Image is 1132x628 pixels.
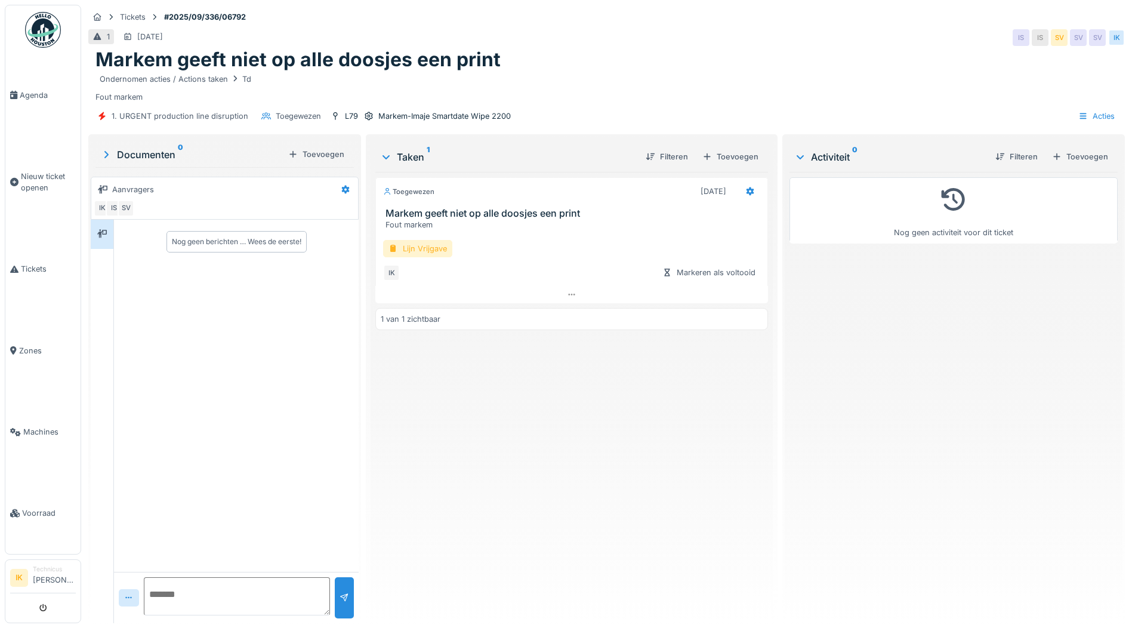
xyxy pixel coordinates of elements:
[701,186,726,197] div: [DATE]
[112,110,248,122] div: 1. URGENT production line disruption
[794,150,986,164] div: Activiteit
[276,110,321,122] div: Toegewezen
[25,12,61,48] img: Badge_color-CXgf-gQk.svg
[1070,29,1087,46] div: SV
[5,310,81,391] a: Zones
[698,149,763,165] div: Toevoegen
[641,149,693,165] div: Filteren
[95,72,1118,103] div: Fout markem
[378,110,511,122] div: Markem-Imaje Smartdate Wipe 2200
[23,426,76,438] span: Machines
[21,171,76,193] span: Nieuw ticket openen
[118,200,134,217] div: SV
[383,187,434,197] div: Toegewezen
[100,147,283,162] div: Documenten
[95,48,501,71] h1: Markem geeft niet op alle doosjes een print
[852,150,858,164] sup: 0
[1073,107,1120,125] div: Acties
[381,313,440,325] div: 1 van 1 zichtbaar
[5,136,81,229] a: Nieuw ticket openen
[1051,29,1068,46] div: SV
[1108,29,1125,46] div: IK
[112,184,154,195] div: Aanvragers
[137,31,163,42] div: [DATE]
[5,54,81,136] a: Agenda
[5,229,81,310] a: Tickets
[33,565,76,590] li: [PERSON_NAME]
[1089,29,1106,46] div: SV
[1047,149,1113,165] div: Toevoegen
[5,392,81,473] a: Machines
[19,345,76,356] span: Zones
[797,183,1110,238] div: Nog geen activiteit voor dit ticket
[283,146,349,162] div: Toevoegen
[94,200,110,217] div: IK
[33,565,76,574] div: Technicus
[658,264,760,281] div: Markeren als voltooid
[1032,29,1048,46] div: IS
[159,11,251,23] strong: #2025/09/336/06792
[10,569,28,587] li: IK
[20,90,76,101] span: Agenda
[427,150,430,164] sup: 1
[5,473,81,554] a: Voorraad
[106,200,122,217] div: IS
[383,264,400,281] div: IK
[100,73,251,85] div: Ondernomen acties / Actions taken Td
[345,110,358,122] div: L79
[385,219,763,230] div: Fout markem
[380,150,636,164] div: Taken
[120,11,146,23] div: Tickets
[21,263,76,275] span: Tickets
[172,236,301,247] div: Nog geen berichten … Wees de eerste!
[1013,29,1029,46] div: IS
[178,147,183,162] sup: 0
[991,149,1042,165] div: Filteren
[383,240,452,257] div: Lijn Vrijgave
[10,565,76,593] a: IK Technicus[PERSON_NAME]
[22,507,76,519] span: Voorraad
[107,31,110,42] div: 1
[385,208,763,219] h3: Markem geeft niet op alle doosjes een print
